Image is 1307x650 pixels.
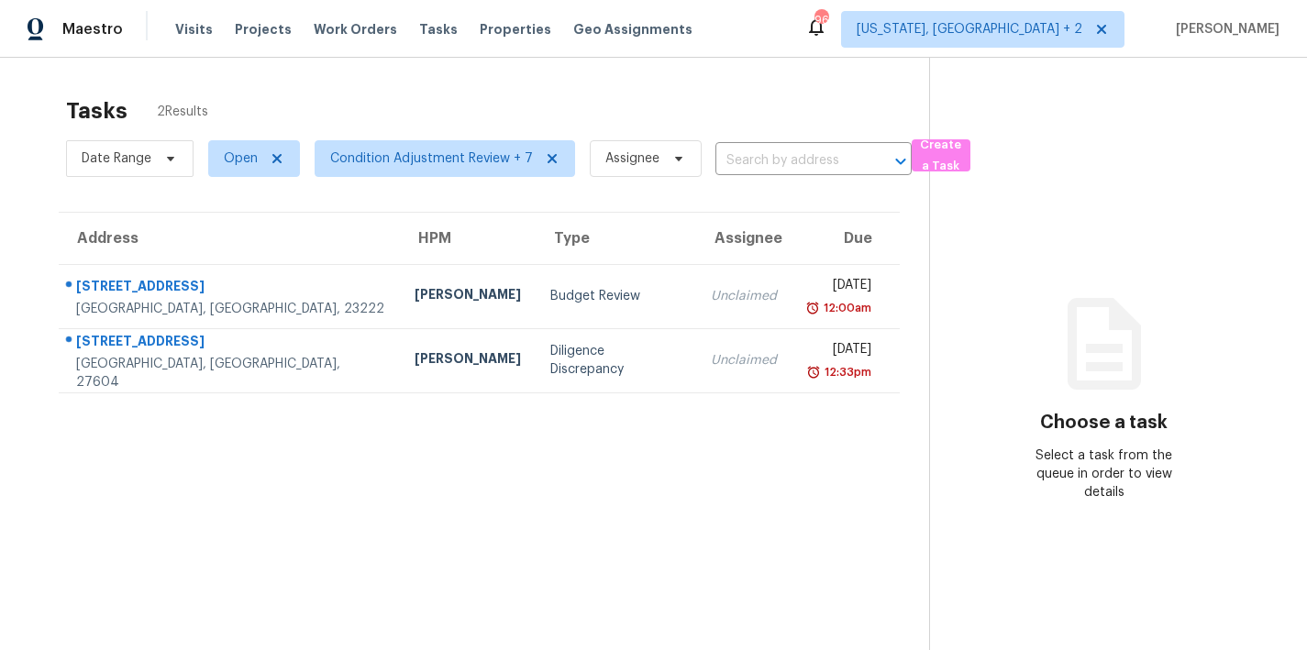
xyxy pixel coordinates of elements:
div: [STREET_ADDRESS] [76,277,385,300]
div: Budget Review [550,287,681,305]
th: Address [59,213,400,264]
span: Properties [480,20,551,39]
div: 12:33pm [821,363,871,381]
th: Type [536,213,695,264]
div: [PERSON_NAME] [415,349,521,372]
div: Unclaimed [711,351,777,369]
span: Open [224,149,258,168]
span: 2 Results [157,103,208,121]
span: Visits [175,20,213,39]
th: Due [792,213,901,264]
div: [GEOGRAPHIC_DATA], [GEOGRAPHIC_DATA], 27604 [76,355,385,391]
span: Geo Assignments [573,20,692,39]
span: Condition Adjustment Review + 7 [330,149,533,168]
div: [DATE] [806,340,872,363]
input: Search by address [715,147,860,175]
div: Select a task from the queue in order to view details [1017,446,1191,501]
span: Projects [235,20,292,39]
div: 12:00am [820,299,871,317]
th: Assignee [696,213,792,264]
th: HPM [400,213,536,264]
h2: Tasks [66,102,127,120]
button: Create a Task [912,139,970,171]
span: Maestro [62,20,123,39]
div: Unclaimed [711,287,777,305]
span: Assignee [605,149,659,168]
span: Work Orders [314,20,397,39]
span: [PERSON_NAME] [1169,20,1279,39]
span: Tasks [419,23,458,36]
div: Diligence Discrepancy [550,342,681,379]
div: [STREET_ADDRESS] [76,332,385,355]
div: [DATE] [806,276,872,299]
span: Date Range [82,149,151,168]
img: Overdue Alarm Icon [805,299,820,317]
div: 96 [814,11,827,29]
div: [GEOGRAPHIC_DATA], [GEOGRAPHIC_DATA], 23222 [76,300,385,318]
h3: Choose a task [1040,413,1168,432]
span: [US_STATE], [GEOGRAPHIC_DATA] + 2 [857,20,1082,39]
div: [PERSON_NAME] [415,285,521,308]
img: Overdue Alarm Icon [806,363,821,381]
button: Open [888,149,914,174]
span: Create a Task [921,135,961,177]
